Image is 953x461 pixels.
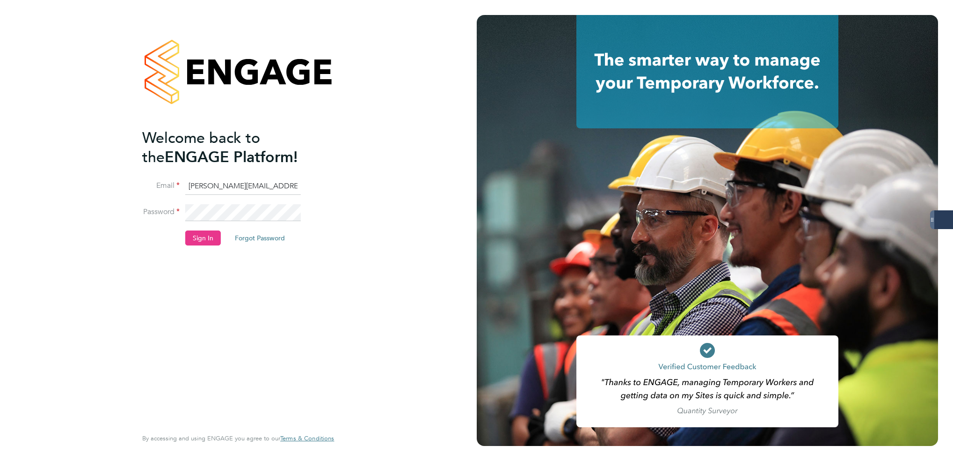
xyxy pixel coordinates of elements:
[286,207,298,218] keeper-lock: Open Keeper Popup
[142,434,334,442] span: By accessing and using ENGAGE you agree to our
[185,178,301,195] input: Enter your work email...
[142,128,325,167] h2: ENGAGE Platform!
[142,129,260,166] span: Welcome back to the
[280,435,334,442] a: Terms & Conditions
[185,230,221,245] button: Sign In
[227,230,292,245] button: Forgot Password
[142,181,180,191] label: Email
[142,207,180,217] label: Password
